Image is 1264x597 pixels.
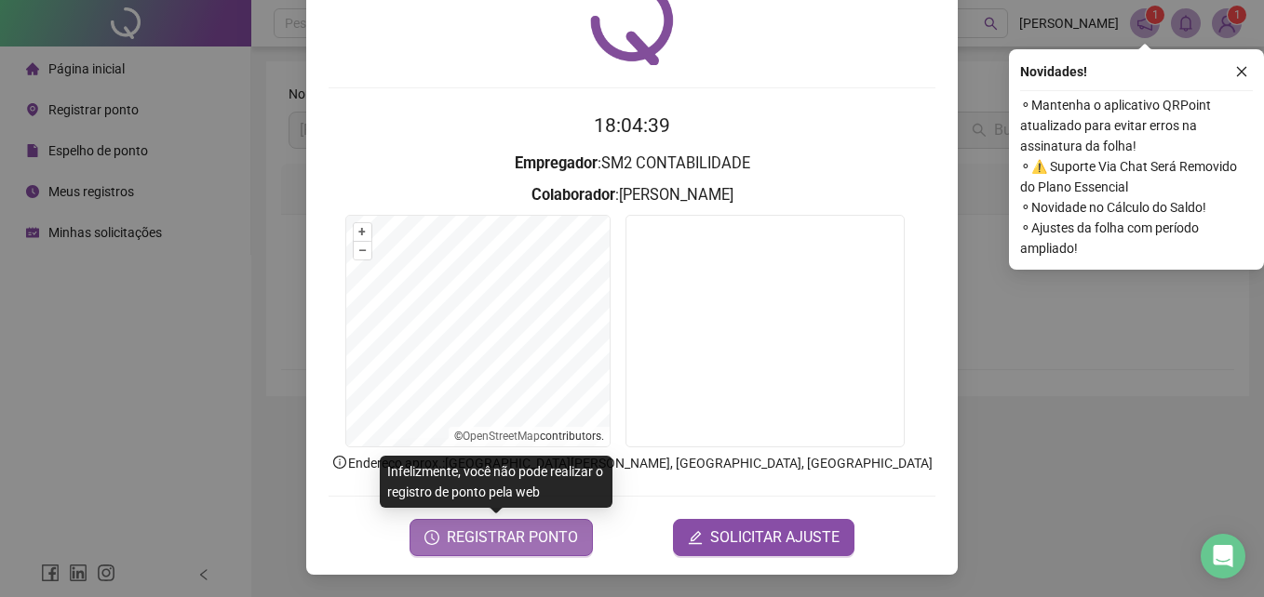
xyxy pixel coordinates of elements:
[410,519,593,556] button: REGISTRAR PONTO
[354,223,371,241] button: +
[1201,534,1245,578] div: Open Intercom Messenger
[380,456,612,508] div: Infelizmente, você não pode realizar o registro de ponto pela web
[1235,65,1248,78] span: close
[1020,95,1253,156] span: ⚬ Mantenha o aplicativo QRPoint atualizado para evitar erros na assinatura da folha!
[531,186,615,204] strong: Colaborador
[594,114,670,137] time: 18:04:39
[329,453,935,473] p: Endereço aprox. : [GEOGRAPHIC_DATA][PERSON_NAME], [GEOGRAPHIC_DATA], [GEOGRAPHIC_DATA]
[673,519,854,556] button: editSOLICITAR AJUSTE
[1020,61,1087,82] span: Novidades !
[710,526,840,549] span: SOLICITAR AJUSTE
[331,454,348,471] span: info-circle
[447,526,578,549] span: REGISTRAR PONTO
[424,530,439,545] span: clock-circle
[1020,218,1253,259] span: ⚬ Ajustes da folha com período ampliado!
[463,430,540,443] a: OpenStreetMap
[515,154,598,172] strong: Empregador
[329,183,935,207] h3: : [PERSON_NAME]
[1020,156,1253,197] span: ⚬ ⚠️ Suporte Via Chat Será Removido do Plano Essencial
[354,242,371,259] button: –
[329,152,935,176] h3: : SM2 CONTABILIDADE
[454,430,604,443] li: © contributors.
[1020,197,1253,218] span: ⚬ Novidade no Cálculo do Saldo!
[688,530,703,545] span: edit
